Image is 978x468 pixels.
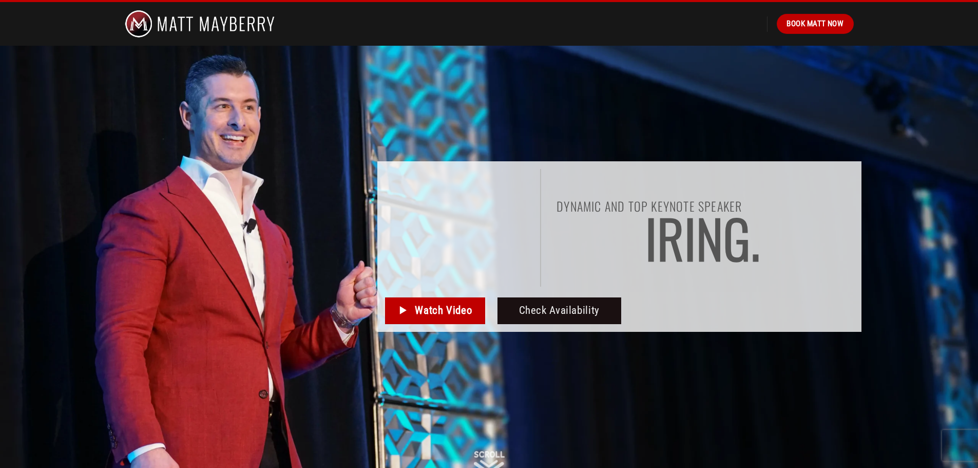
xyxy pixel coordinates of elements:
span: Watch Video [415,302,472,319]
span: Book Matt Now [787,17,843,30]
img: Matt Mayberry [125,2,275,46]
a: Watch Video [385,297,485,324]
a: Book Matt Now [777,14,853,33]
span: Check Availability [519,302,600,319]
a: Check Availability [497,297,621,324]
